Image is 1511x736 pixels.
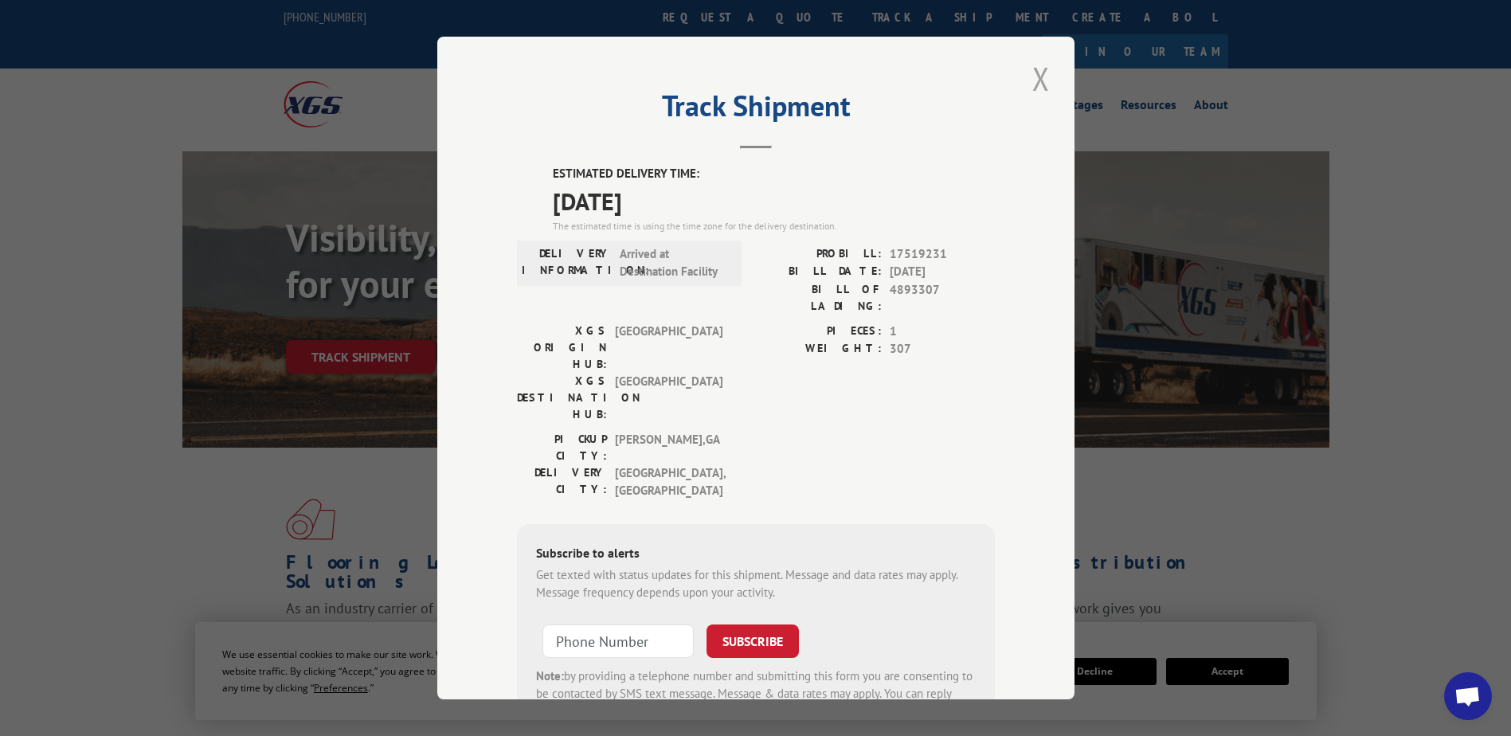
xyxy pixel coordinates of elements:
[553,219,995,233] div: The estimated time is using the time zone for the delivery destination.
[553,183,995,219] span: [DATE]
[517,373,607,423] label: XGS DESTINATION HUB:
[756,323,882,341] label: PIECES:
[536,543,976,566] div: Subscribe to alerts
[615,464,722,500] span: [GEOGRAPHIC_DATA] , [GEOGRAPHIC_DATA]
[536,667,976,722] div: by providing a telephone number and submitting this form you are consenting to be contacted by SM...
[756,245,882,264] label: PROBILL:
[707,624,799,658] button: SUBSCRIBE
[890,281,995,315] span: 4893307
[517,95,995,125] h2: Track Shipment
[756,281,882,315] label: BILL OF LADING:
[536,566,976,602] div: Get texted with status updates for this shipment. Message and data rates may apply. Message frequ...
[517,464,607,500] label: DELIVERY CITY:
[522,245,612,281] label: DELIVERY INFORMATION:
[517,323,607,373] label: XGS ORIGIN HUB:
[890,340,995,358] span: 307
[542,624,694,658] input: Phone Number
[1028,57,1055,100] button: Close modal
[756,340,882,358] label: WEIGHT:
[553,165,995,183] label: ESTIMATED DELIVERY TIME:
[615,373,722,423] span: [GEOGRAPHIC_DATA]
[615,323,722,373] span: [GEOGRAPHIC_DATA]
[890,323,995,341] span: 1
[890,245,995,264] span: 17519231
[517,431,607,464] label: PICKUP CITY:
[615,431,722,464] span: [PERSON_NAME] , GA
[756,263,882,281] label: BILL DATE:
[1444,672,1492,720] a: Open chat
[890,263,995,281] span: [DATE]
[536,668,564,683] strong: Note:
[620,245,727,281] span: Arrived at Destination Facility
